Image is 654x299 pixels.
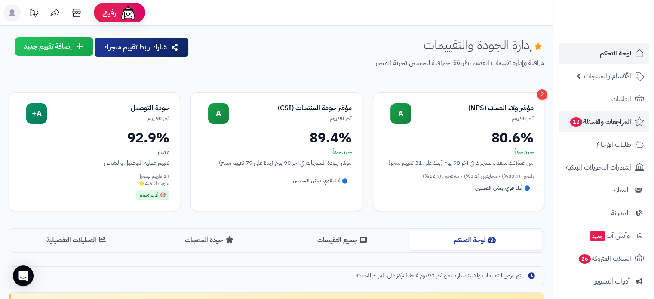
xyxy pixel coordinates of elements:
[590,231,605,241] span: جديد
[229,115,351,122] div: آخر 90 يوم
[578,253,631,265] span: السلات المتروكة
[584,70,631,82] span: الأقسام والمنتجات
[208,103,229,124] div: A
[472,183,534,194] div: 🔵 أداء قوي، يمكن التحسين
[289,176,351,186] div: 🔵 أداء قوي، يمكن التحسين
[47,115,169,122] div: آخر 90 يوم
[26,103,47,124] div: A+
[384,131,534,145] div: 80.6%
[120,4,137,22] img: ai-face.png
[559,248,649,269] a: السلات المتروكة26
[19,148,169,157] div: ممتاز
[559,180,649,200] a: العملاء
[559,157,649,178] a: إشعارات التحويلات البنكية
[384,173,534,180] div: راضين (83.9%) • محايدين (3.2%) • منزعجين (12.9%)
[19,131,169,145] div: 92.9%
[13,265,34,286] div: Open Intercom Messenger
[390,103,411,124] div: A
[276,231,409,250] button: جميع التقييمات
[559,271,649,292] a: أدوات التسويق
[566,161,631,173] span: إشعارات التحويلات البنكية
[384,148,534,157] div: جيد جداً
[559,134,649,155] a: طلبات الإرجاع
[201,148,351,157] div: جيد جداً
[15,37,93,56] button: إضافة تقييم جديد
[409,231,542,250] button: لوحة التحكم
[600,47,631,59] span: لوحة التحكم
[102,8,116,18] span: رفيق
[570,117,583,127] span: 12
[411,115,534,122] div: آخر 90 يوم
[47,103,169,113] div: جودة التوصيل
[136,190,169,200] div: 🎯 أداء متميز
[19,173,169,187] div: 14 تقييم توصيل متوسط: 4.6⭐
[23,4,44,24] a: تحديثات المنصة
[596,20,646,38] img: logo-2.png
[144,231,276,250] button: جودة المنتجات
[559,89,649,109] a: الطلبات
[424,37,544,52] h1: إدارة الجودة والتقييمات
[569,116,631,128] span: المراجعات والأسئلة
[356,272,522,280] span: يتم عرض التقييمات والاستفسارات من آخر 90 يوم فقط للتركيز على المهام الحديثة
[611,93,631,105] span: الطلبات
[579,254,591,264] span: 26
[559,111,649,132] a: المراجعات والأسئلة12
[559,203,649,223] a: المدونة
[559,225,649,246] a: وآتس آبجديد
[201,131,351,145] div: 89.4%
[611,207,630,219] span: المدونة
[589,230,630,242] span: وآتس آب
[593,275,630,287] span: أدوات التسويق
[11,231,144,250] button: التحليلات التفصيلية
[537,89,547,100] div: 2
[229,103,351,113] div: مؤشر جودة المنتجات (CSI)
[596,139,631,151] span: طلبات الإرجاع
[19,158,169,167] div: تقييم عملية التوصيل والشحن
[613,184,630,196] span: العملاء
[411,103,534,113] div: مؤشر ولاء العملاء (NPS)
[559,43,649,64] a: لوحة التحكم
[201,158,351,167] div: مؤشر جودة المنتجات في آخر 90 يوم (بناءً على 79 تقييم منتج)
[95,38,188,57] button: شارك رابط تقييم متجرك
[384,158,534,167] div: من عملائك سعداء بمتجرك في آخر 90 يوم (بناءً على 31 تقييم متجر)
[196,58,544,68] p: مراقبة وإدارة تقييمات العملاء بطريقة احترافية لتحسين تجربة المتجر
